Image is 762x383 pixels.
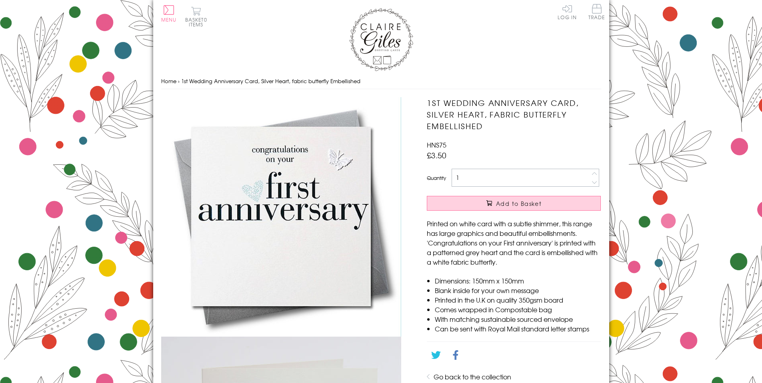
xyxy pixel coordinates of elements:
span: HNS75 [427,140,446,150]
p: Printed on white card with a subtle shimmer, this range has large graphics and beautiful embellis... [427,219,601,267]
span: › [178,77,180,85]
li: Can be sent with Royal Mail standard letter stamps [435,324,601,333]
a: Go back to the collection [434,372,511,381]
li: Dimensions: 150mm x 150mm [435,276,601,285]
img: Claire Giles Greetings Cards [349,8,413,71]
label: Quantity [427,174,446,182]
a: Home [161,77,176,85]
li: Printed in the U.K on quality 350gsm board [435,295,601,305]
span: Add to Basket [496,199,542,207]
nav: breadcrumbs [161,73,601,90]
li: With matching sustainable sourced envelope [435,314,601,324]
span: Menu [161,16,177,23]
button: Add to Basket [427,196,601,211]
span: Trade [588,4,605,20]
img: 1st Wedding Anniversary Card, Silver Heart, fabric butterfly Embellished [161,97,401,337]
button: Menu [161,5,177,22]
a: Trade [588,4,605,21]
li: Blank inside for your own message [435,285,601,295]
a: Log In [558,4,577,20]
button: Basket0 items [185,6,207,27]
span: £3.50 [427,150,446,161]
span: 0 items [189,16,207,28]
span: 1st Wedding Anniversary Card, Silver Heart, fabric butterfly Embellished [181,77,360,85]
h1: 1st Wedding Anniversary Card, Silver Heart, fabric butterfly Embellished [427,97,601,132]
li: Comes wrapped in Compostable bag [435,305,601,314]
